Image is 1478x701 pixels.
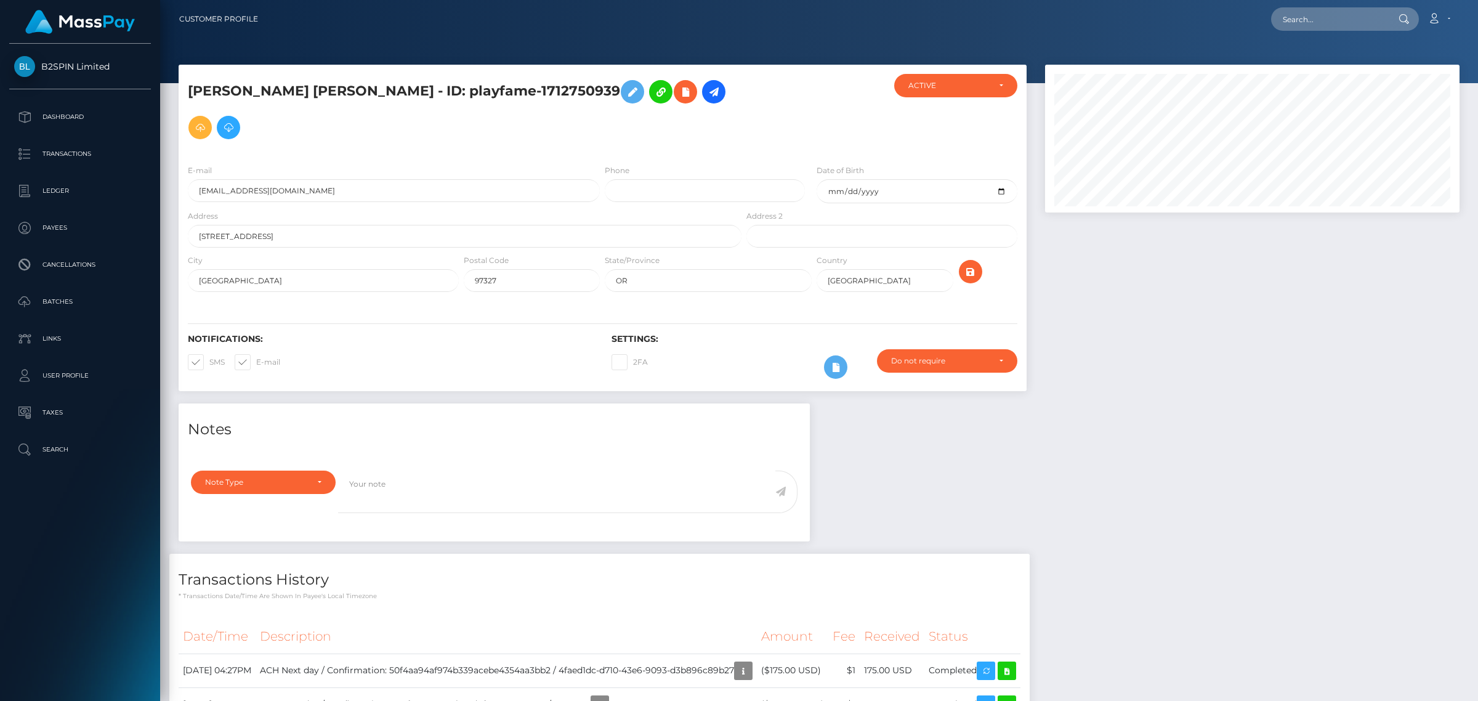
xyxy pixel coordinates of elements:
span: B2SPIN Limited [9,61,151,72]
label: Phone [605,165,629,176]
p: Dashboard [14,108,146,126]
label: Country [817,255,847,266]
td: $1 [828,654,860,687]
label: Postal Code [464,255,509,266]
p: Ledger [14,182,146,200]
a: Taxes [9,397,151,428]
th: Fee [828,620,860,654]
h6: Notifications: [188,334,593,344]
a: Payees [9,213,151,243]
a: Ledger [9,176,151,206]
p: User Profile [14,367,146,385]
h5: [PERSON_NAME] [PERSON_NAME] - ID: playfame-1712750939 [188,74,735,145]
label: E-mail [188,165,212,176]
div: Do not require [891,356,989,366]
td: ($175.00 USD) [757,654,828,687]
div: Note Type [205,477,307,487]
label: Address [188,211,218,222]
td: ACH Next day / Confirmation: 50f4aa94af974b339acebe4354aa3bb2 / 4faed1dc-d710-43e6-9093-d3b896c89b27 [256,654,757,687]
label: City [188,255,203,266]
p: Batches [14,293,146,311]
th: Amount [757,620,828,654]
a: Dashboard [9,102,151,132]
th: Date/Time [179,620,256,654]
td: [DATE] 04:27PM [179,654,256,687]
p: * Transactions date/time are shown in payee's local timezone [179,591,1020,601]
button: Note Type [191,471,336,494]
a: Search [9,434,151,465]
a: Cancellations [9,249,151,280]
h6: Settings: [612,334,1017,344]
th: Received [860,620,924,654]
th: Description [256,620,757,654]
img: MassPay Logo [25,10,135,34]
label: Address 2 [746,211,783,222]
a: Customer Profile [179,6,258,32]
label: E-mail [235,354,280,370]
p: Payees [14,219,146,237]
td: Completed [924,654,1020,687]
div: ACTIVE [908,81,988,91]
label: 2FA [612,354,648,370]
th: Status [924,620,1020,654]
td: 175.00 USD [860,654,924,687]
h4: Transactions History [179,569,1020,591]
img: B2SPIN Limited [14,56,35,77]
input: Search... [1271,7,1387,31]
h4: Notes [188,419,801,440]
label: Date of Birth [817,165,864,176]
a: Links [9,323,151,354]
label: SMS [188,354,225,370]
label: State/Province [605,255,660,266]
p: Taxes [14,403,146,422]
p: Transactions [14,145,146,163]
a: User Profile [9,360,151,391]
button: ACTIVE [894,74,1017,97]
p: Search [14,440,146,459]
a: Transactions [9,139,151,169]
a: Initiate Payout [702,80,725,103]
button: Do not require [877,349,1017,373]
a: Batches [9,286,151,317]
p: Cancellations [14,256,146,274]
p: Links [14,330,146,348]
